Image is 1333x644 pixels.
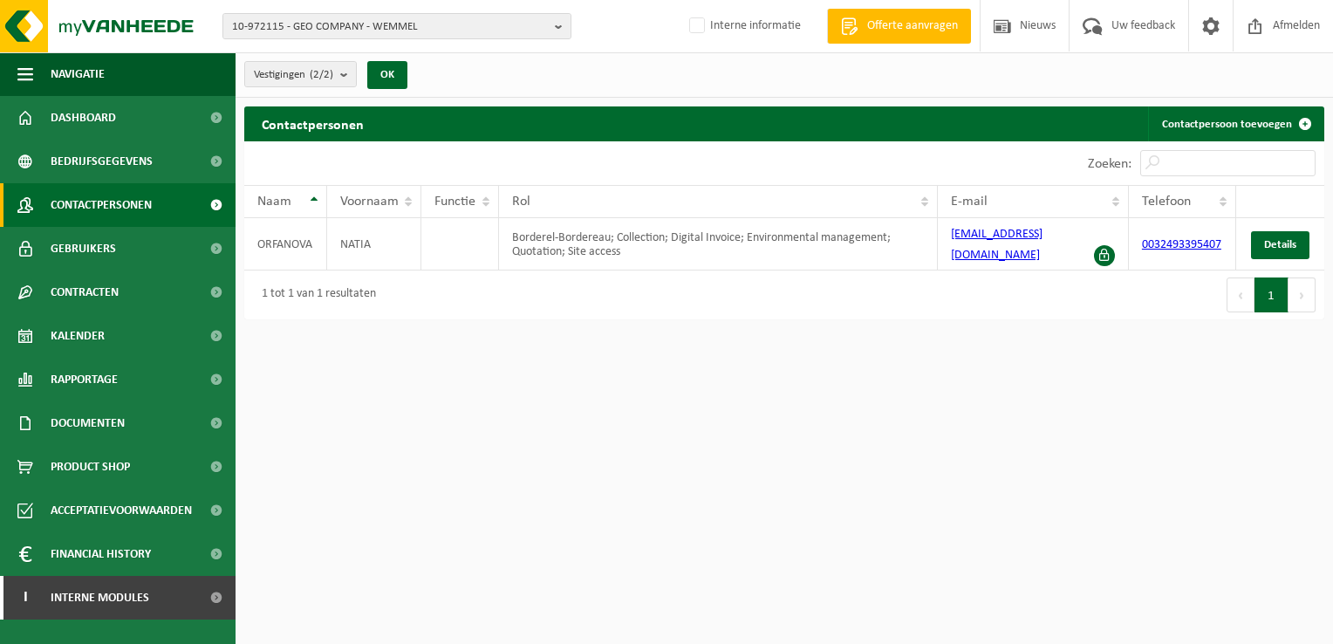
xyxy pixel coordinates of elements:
[1088,157,1131,171] label: Zoeken:
[951,228,1042,262] a: [EMAIL_ADDRESS][DOMAIN_NAME]
[827,9,971,44] a: Offerte aanvragen
[340,195,399,209] span: Voornaam
[51,532,151,576] span: Financial History
[499,218,938,271] td: Borderel-Bordereau; Collection; Digital Invoice; Environmental management; Quotation; Site access
[1142,238,1221,251] a: 0032493395407
[51,96,116,140] span: Dashboard
[244,218,327,271] td: ORFANOVA
[51,314,105,358] span: Kalender
[1254,277,1289,312] button: 1
[1251,231,1309,259] a: Details
[1264,239,1296,250] span: Details
[244,106,381,140] h2: Contactpersonen
[512,195,530,209] span: Rol
[51,445,130,489] span: Product Shop
[951,195,988,209] span: E-mail
[51,576,149,620] span: Interne modules
[222,13,571,39] button: 10-972115 - GEO COMPANY - WEMMEL
[244,61,357,87] button: Vestigingen(2/2)
[327,218,421,271] td: NATIA
[1227,277,1254,312] button: Previous
[686,13,801,39] label: Interne informatie
[310,69,333,80] count: (2/2)
[367,61,407,89] button: OK
[51,358,118,401] span: Rapportage
[1148,106,1323,141] a: Contactpersoon toevoegen
[254,62,333,88] span: Vestigingen
[51,227,116,271] span: Gebruikers
[253,279,376,311] div: 1 tot 1 van 1 resultaten
[434,195,475,209] span: Functie
[51,489,192,532] span: Acceptatievoorwaarden
[17,576,33,620] span: I
[51,401,125,445] span: Documenten
[1289,277,1316,312] button: Next
[51,271,119,314] span: Contracten
[257,195,291,209] span: Naam
[51,183,152,227] span: Contactpersonen
[51,52,105,96] span: Navigatie
[863,17,962,35] span: Offerte aanvragen
[1142,195,1191,209] span: Telefoon
[232,14,548,40] span: 10-972115 - GEO COMPANY - WEMMEL
[51,140,153,183] span: Bedrijfsgegevens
